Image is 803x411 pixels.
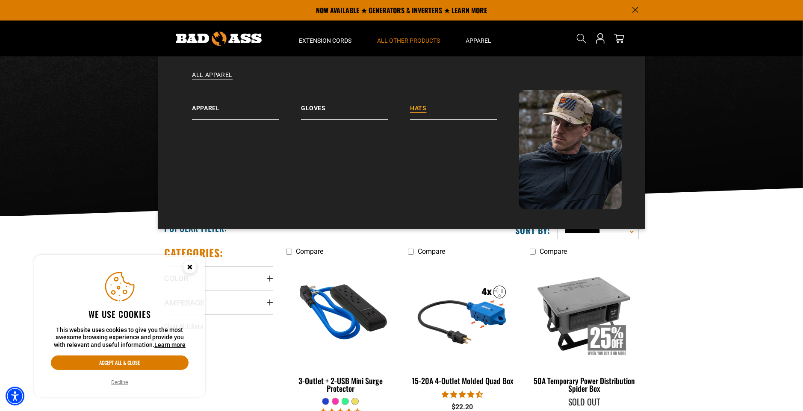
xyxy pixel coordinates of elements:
a: All Apparel [175,71,628,90]
div: Accessibility Menu [6,387,24,405]
img: Bad Ass Extension Cords [176,32,262,46]
span: All Other Products [377,37,440,44]
summary: Extension Cords [286,21,364,56]
h2: Categories: [164,246,223,259]
aside: Cookie Consent [34,255,205,398]
summary: Amperage [164,291,273,314]
a: blue 3-Outlet + 2-USB Mini Surge Protector [286,260,395,397]
span: Compare [296,247,323,255]
h2: We use cookies [51,308,189,320]
h2: Popular Filter: [164,223,227,234]
summary: All Other Products [364,21,453,56]
span: Extension Cords [299,37,351,44]
label: Sort by: [515,225,550,236]
a: Hats [410,90,519,120]
summary: Apparel [453,21,504,56]
summary: Color [164,266,273,290]
span: Apparel [466,37,491,44]
button: Close this option [174,255,205,282]
summary: Search [575,32,588,45]
a: Apparel [192,90,301,120]
div: 50A Temporary Power Distribution Spider Box [530,377,639,392]
div: 3-Outlet + 2-USB Mini Surge Protector [286,377,395,392]
img: 50A Temporary Power Distribution Spider Box [530,264,638,362]
a: cart [612,33,626,44]
a: Open this option [593,21,607,56]
img: blue [287,264,395,362]
p: This website uses cookies to give you the most awesome browsing experience and provide you with r... [51,326,189,349]
a: This website uses cookies to give you the most awesome browsing experience and provide you with r... [154,341,186,348]
span: Compare [540,247,567,255]
img: Bad Ass Extension Cords [519,90,622,209]
button: Decline [109,378,131,387]
a: 15-20A 4-Outlet Molded Quad Box 15-20A 4-Outlet Molded Quad Box [408,260,517,390]
div: 15-20A 4-Outlet Molded Quad Box [408,377,517,385]
img: 15-20A 4-Outlet Molded Quad Box [408,264,516,362]
span: 4.36 stars [442,390,483,399]
button: Accept all & close [51,355,189,370]
span: Compare [418,247,445,255]
a: Gloves [301,90,410,120]
div: Sold Out [530,397,639,406]
a: 50A Temporary Power Distribution Spider Box 50A Temporary Power Distribution Spider Box [530,260,639,397]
